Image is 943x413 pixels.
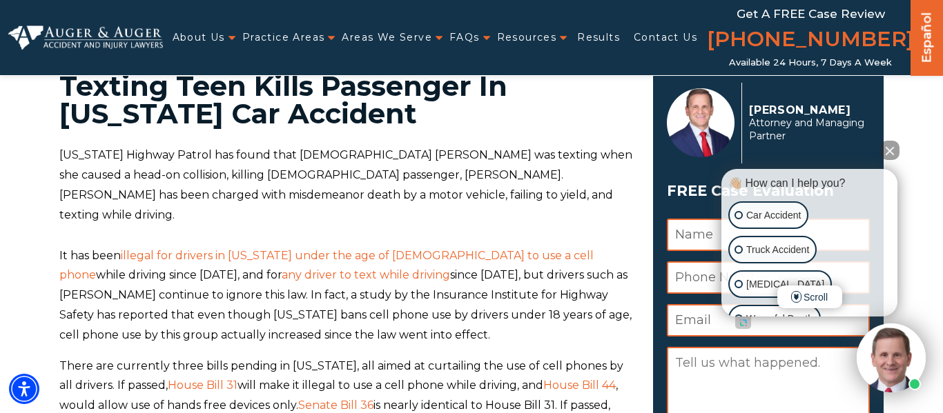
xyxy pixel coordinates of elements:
a: Areas We Serve [342,23,432,52]
a: House Bill 44 [543,379,616,392]
a: illegal for drivers in [US_STATE] under the age of [DEMOGRAPHIC_DATA] to use a cell phone [59,249,594,282]
a: Open intaker chat [735,316,751,329]
a: House Bill 31 [168,379,237,392]
a: Contact Us [634,23,697,52]
input: Phone Number [667,261,870,294]
p: It has been while driving since [DATE], and for since [DATE], but drivers such as [PERSON_NAME] c... [59,246,636,345]
img: Intaker widget Avatar [857,323,926,392]
a: About Us [173,23,225,52]
a: Results [577,23,620,52]
a: any driver to text while driving [282,268,450,281]
span: Get a FREE Case Review [737,7,885,21]
p: Wrongful Death [746,310,813,328]
img: Auger & Auger Accident and Injury Lawyers Logo [8,26,163,49]
p: Car Accident [746,207,801,224]
p: Truck Accident [746,241,809,259]
input: Name [667,219,870,251]
button: Close Intaker Chat Widget [880,141,900,160]
span: FREE Case Evaluation [667,178,870,204]
div: 👋🏼 How can I help you? [725,176,894,191]
a: Senate Bill 36 [298,399,373,412]
a: FAQs [449,23,480,52]
img: Herbert Auger [667,88,735,157]
div: Accessibility Menu [9,374,39,404]
span: Scroll [777,285,842,308]
a: [PHONE_NUMBER] [707,24,914,57]
span: Attorney and Managing Partner [749,117,870,143]
a: Resources [497,23,557,52]
p: [US_STATE] Highway Patrol has found that [DEMOGRAPHIC_DATA] [PERSON_NAME] was texting when she ca... [59,145,636,225]
span: Available 24 Hours, 7 Days a Week [729,57,892,68]
p: [PERSON_NAME] [749,103,870,117]
p: [MEDICAL_DATA] [746,276,824,293]
a: Practice Areas [242,23,325,52]
h1: Texting Teen Kills Passenger In [US_STATE] Car Accident [59,72,636,128]
input: Email [667,304,870,336]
